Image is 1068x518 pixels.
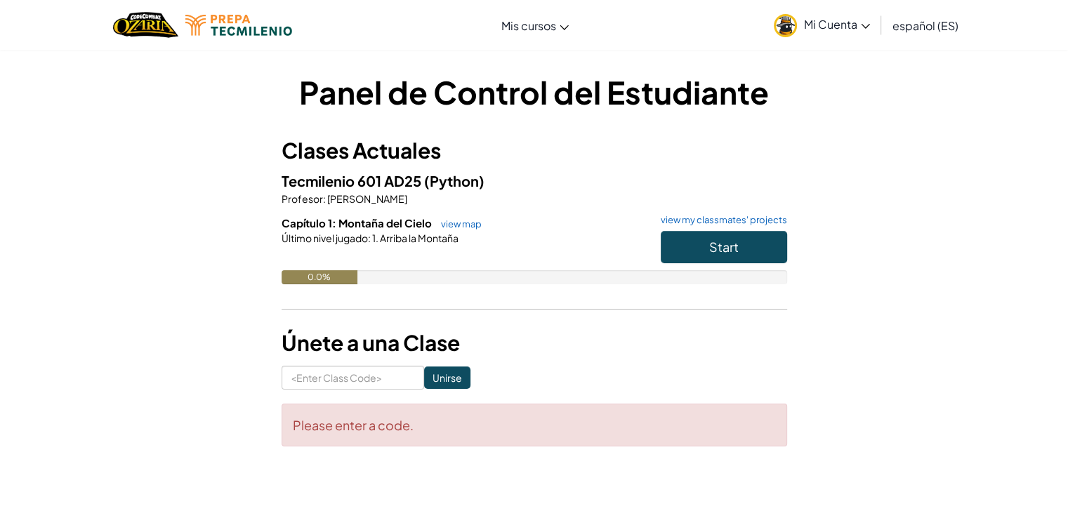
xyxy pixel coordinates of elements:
h1: Panel de Control del Estudiante [282,70,787,114]
font: [PERSON_NAME] [327,192,407,205]
a: Mis cursos [494,6,576,44]
div: Please enter a code. [282,404,787,446]
img: avatar [774,14,797,37]
a: Logotipo de Ozaria de CodeCombat [113,11,178,39]
input: Unirse [424,366,470,389]
input: <Enter Class Code> [282,366,424,390]
font: : [368,232,371,244]
span: Profesor [282,192,323,205]
font: Capítulo 1: Montaña del Cielo [282,216,432,230]
a: español (ES) [885,6,965,44]
font: Mis cursos [501,18,556,33]
img: Hogar [113,11,178,39]
font: Mi Cuenta [804,17,857,32]
a: Mi Cuenta [767,3,877,47]
h3: Únete a una Clase [282,327,787,359]
font: español (ES) [892,18,958,33]
font: Tecmilenio 601 AD25 [282,172,421,190]
span: Start [709,239,739,255]
a: view map [434,218,482,230]
font: (Python) [424,172,484,190]
span: Último nivel jugado [282,232,368,244]
img: Logotipo de Tecmilenio [185,15,292,36]
font: 1. [372,232,378,244]
font: Arriba la Montaña [380,232,459,244]
a: view my classmates' projects [654,215,787,225]
font: : [323,192,326,205]
h3: Clases Actuales [282,135,787,166]
font: 0.0% [308,272,331,282]
button: Start [661,231,787,263]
